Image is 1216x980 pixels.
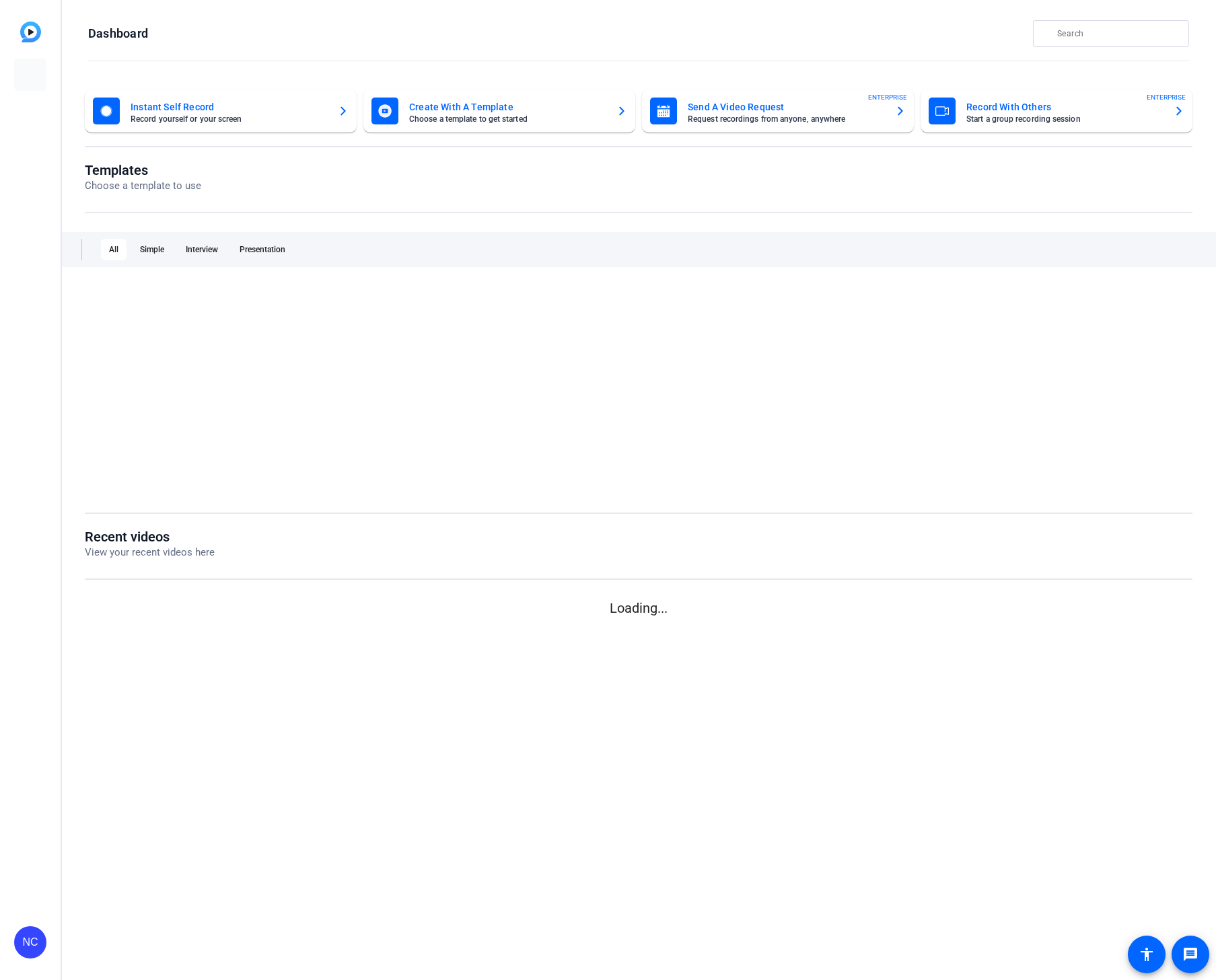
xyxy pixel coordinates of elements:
span: ENTERPRISE [1147,92,1186,102]
mat-card-subtitle: Request recordings from anyone, anywhere [688,115,884,123]
div: NC [14,926,46,958]
div: Presentation [231,239,293,260]
mat-icon: message [1182,946,1199,963]
button: Create With A TemplateChoose a template to get started [363,89,635,133]
mat-card-subtitle: Record yourself or your screen [131,115,327,123]
span: ENTERPRISE [868,92,907,102]
div: All [101,239,127,260]
mat-card-title: Record With Others [966,99,1163,115]
button: Instant Self RecordRecord yourself or your screen [85,89,357,133]
mat-card-title: Instant Self Record [131,99,327,115]
p: Loading... [85,598,1192,618]
h1: Templates [85,162,201,178]
mat-card-title: Create With A Template [409,99,606,115]
p: View your recent videos here [85,545,215,560]
button: Record With OthersStart a group recording sessionENTERPRISE [921,89,1192,133]
button: Send A Video RequestRequest recordings from anyone, anywhereENTERPRISE [642,89,914,133]
mat-card-subtitle: Start a group recording session [966,115,1163,123]
input: Search [1057,26,1178,42]
div: Interview [178,239,226,260]
h1: Dashboard [88,26,148,42]
p: Choose a template to use [85,178,201,194]
h1: Recent videos [85,529,215,545]
mat-card-title: Send A Video Request [688,99,884,115]
mat-card-subtitle: Choose a template to get started [409,115,606,123]
div: Simple [132,239,172,260]
mat-icon: accessibility [1139,946,1155,963]
img: blue-gradient.svg [20,22,41,42]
